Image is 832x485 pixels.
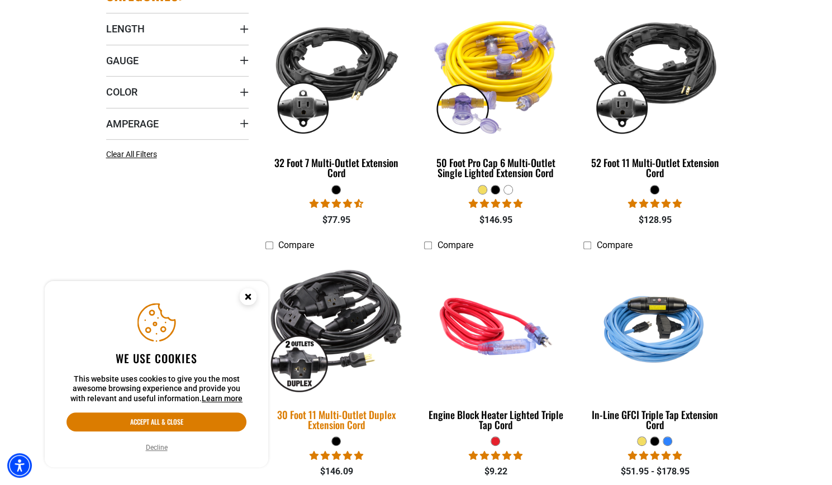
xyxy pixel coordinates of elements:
p: This website uses cookies to give you the most awesome browsing experience and provide you with r... [66,374,246,404]
summary: Amperage [106,108,249,139]
img: black [258,255,415,398]
span: 5.00 stars [469,450,522,461]
a: Light Blue In-Line GFCI Triple Tap Extension Cord [583,256,726,436]
span: Color [106,85,137,98]
aside: Cookie Consent [45,281,268,468]
span: Length [106,22,145,35]
span: 4.95 stars [628,198,682,209]
img: Light Blue [584,261,725,390]
h2: We use cookies [66,351,246,365]
span: Gauge [106,54,139,67]
span: Amperage [106,117,159,130]
div: 50 Foot Pro Cap 6 Multi-Outlet Single Lighted Extension Cord [424,158,567,178]
div: Engine Block Heater Lighted Triple Tap Cord [424,410,567,430]
div: $9.22 [424,465,567,478]
div: $51.95 - $178.95 [583,465,726,478]
a: yellow 50 Foot Pro Cap 6 Multi-Outlet Single Lighted Extension Cord [424,4,567,184]
button: Close this option [228,281,268,316]
div: $146.95 [424,213,567,227]
a: black 52 Foot 11 Multi-Outlet Extension Cord [583,4,726,184]
div: $146.09 [265,465,408,478]
img: yellow [425,10,566,139]
span: 5.00 stars [628,450,682,461]
span: Clear All Filters [106,150,157,159]
span: 4.80 stars [469,198,522,209]
div: 30 Foot 11 Multi-Outlet Duplex Extension Cord [265,410,408,430]
div: $128.95 [583,213,726,227]
a: Clear All Filters [106,149,161,160]
button: Decline [142,442,171,453]
button: Accept all & close [66,412,246,431]
summary: Color [106,76,249,107]
a: red Engine Block Heater Lighted Triple Tap Cord [424,256,567,436]
span: Compare [278,240,314,250]
div: In-Line GFCI Triple Tap Extension Cord [583,410,726,430]
img: black [266,10,407,139]
div: Accessibility Menu [7,453,32,478]
a: black 30 Foot 11 Multi-Outlet Duplex Extension Cord [265,256,408,436]
div: 52 Foot 11 Multi-Outlet Extension Cord [583,158,726,178]
div: $77.95 [265,213,408,227]
a: black 32 Foot 7 Multi-Outlet Extension Cord [265,4,408,184]
span: 5.00 stars [310,450,363,461]
span: 4.73 stars [310,198,363,209]
a: This website uses cookies to give you the most awesome browsing experience and provide you with r... [202,394,243,403]
summary: Gauge [106,45,249,76]
span: Compare [596,240,632,250]
span: Compare [437,240,473,250]
img: red [425,261,566,390]
div: 32 Foot 7 Multi-Outlet Extension Cord [265,158,408,178]
summary: Length [106,13,249,44]
img: black [584,10,725,139]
